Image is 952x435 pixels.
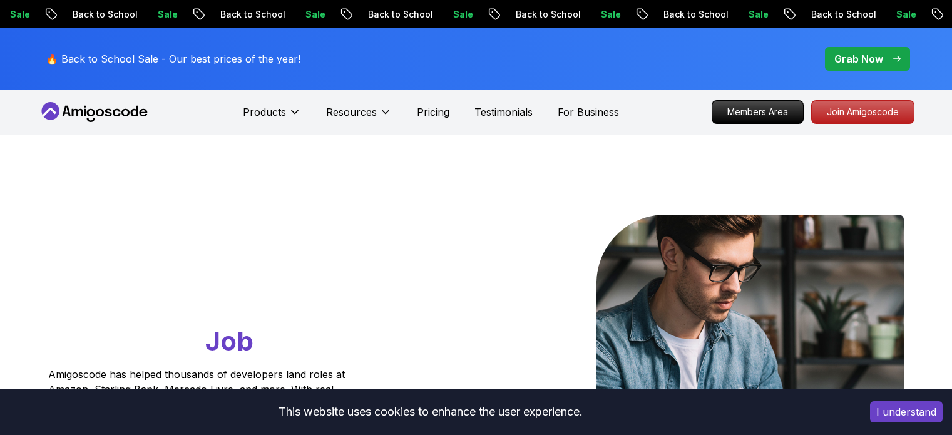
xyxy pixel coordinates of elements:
[762,8,847,21] p: Back to School
[552,8,592,21] p: Sale
[46,51,300,66] p: 🔥 Back to School Sale - Our best prices of the year!
[109,8,149,21] p: Sale
[326,105,377,120] p: Resources
[870,401,943,422] button: Accept cookies
[712,100,804,124] a: Members Area
[847,8,888,21] p: Sale
[834,51,883,66] p: Grab Now
[205,325,253,357] span: Job
[9,398,851,426] div: This website uses cookies to enhance the user experience.
[417,105,449,120] a: Pricing
[558,105,619,120] a: For Business
[326,105,392,130] button: Resources
[811,100,914,124] a: Join Amigoscode
[467,8,552,21] p: Back to School
[615,8,700,21] p: Back to School
[319,8,404,21] p: Back to School
[243,105,286,120] p: Products
[474,105,533,120] a: Testimonials
[243,105,301,130] button: Products
[48,367,349,427] p: Amigoscode has helped thousands of developers land roles at Amazon, Starling Bank, Mercado Livre,...
[48,215,393,359] h1: Go From Learning to Hired: Master Java, Spring Boot & Cloud Skills That Get You the
[171,8,257,21] p: Back to School
[24,8,109,21] p: Back to School
[404,8,444,21] p: Sale
[812,101,914,123] p: Join Amigoscode
[700,8,740,21] p: Sale
[257,8,297,21] p: Sale
[712,101,803,123] p: Members Area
